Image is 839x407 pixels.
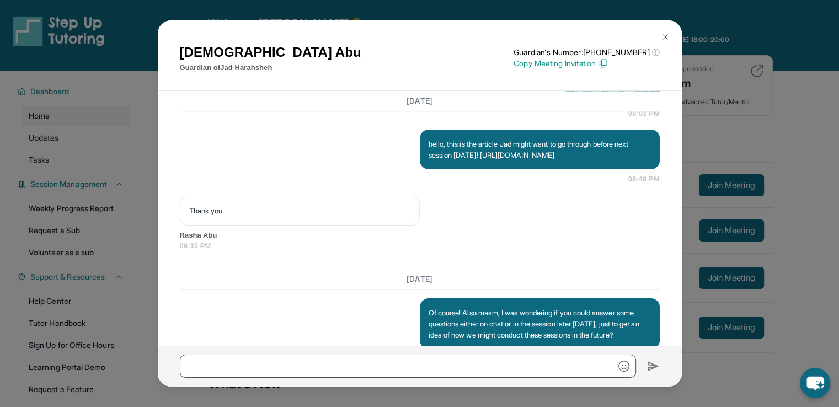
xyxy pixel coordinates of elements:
img: Send icon [647,360,660,373]
p: hello, this is the article Jad might want to go through before next session [DATE]! [URL][DOMAIN_... [429,138,651,160]
p: Guardian's Number: [PHONE_NUMBER] [514,47,659,58]
p: Of course! Also maam, I was wondering if you could answer some questions either on chat or in the... [429,307,651,340]
p: Guardian of Jad Harahsheh [180,62,361,73]
h3: [DATE] [180,274,660,285]
img: Copy Icon [598,58,608,68]
button: chat-button [800,368,830,398]
h3: [DATE] [180,95,660,106]
span: 08:49 PM [628,174,660,185]
h1: [DEMOGRAPHIC_DATA] Abu [180,42,361,62]
span: 08:03 PM [628,108,660,119]
img: Close Icon [661,33,670,41]
p: Copy Meeting Invitation [514,58,659,69]
span: 09:10 PM [180,240,660,251]
img: Emoji [618,361,629,372]
span: Rasha Abu [180,230,660,241]
span: ⓘ [651,47,659,58]
p: Thank you [189,205,410,216]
